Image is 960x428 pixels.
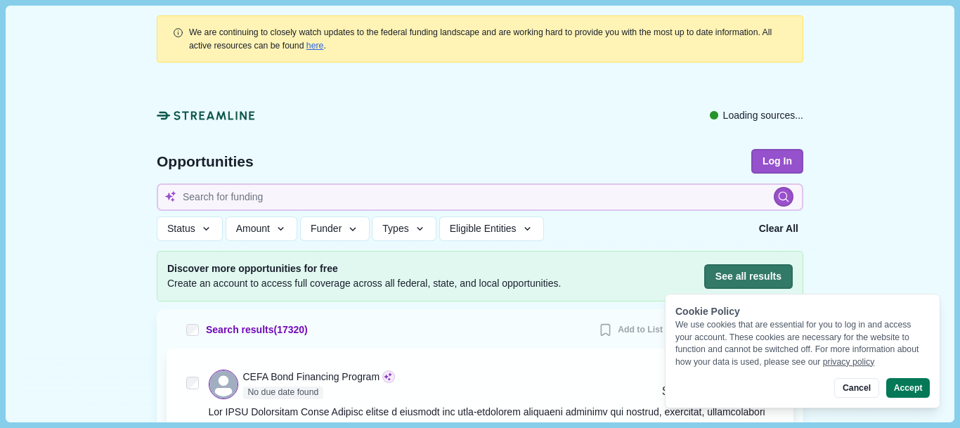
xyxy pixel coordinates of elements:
[675,319,930,368] div: We use cookies that are essential for you to log in and access your account. These cookies are ne...
[157,183,803,211] input: Search for funding
[886,378,930,398] button: Accept
[439,216,544,241] button: Eligible Entities
[834,378,878,398] button: Cancel
[236,223,270,235] span: Amount
[157,154,254,169] span: Opportunities
[311,223,342,235] span: Funder
[189,26,788,52] div: .
[450,223,517,235] span: Eligible Entities
[306,41,324,51] a: here
[167,261,561,276] span: Discover more opportunities for free
[823,357,875,367] a: privacy policy
[206,323,308,337] span: Search results ( 17320 )
[663,368,739,383] div: Max Award
[723,108,803,123] span: Loading sources...
[157,216,223,241] button: Status
[382,223,408,235] span: Types
[243,387,324,399] span: No due date found
[675,306,740,317] span: Cookie Policy
[189,27,772,50] span: We are continuing to closely watch updates to the federal funding landscape and are working hard ...
[226,216,298,241] button: Amount
[167,276,561,291] span: Create an account to access full coverage across all federal, state, and local opportunities.
[751,149,803,174] button: Log In
[593,319,680,342] button: Add to List (0)
[209,370,238,398] svg: avatar
[300,216,370,241] button: Funder
[704,264,793,289] button: See all results
[663,383,739,401] div: $5,000,000,000
[372,216,436,241] button: Types
[754,216,803,241] button: Clear All
[167,223,195,235] span: Status
[243,370,380,384] div: CEFA Bond Financing Program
